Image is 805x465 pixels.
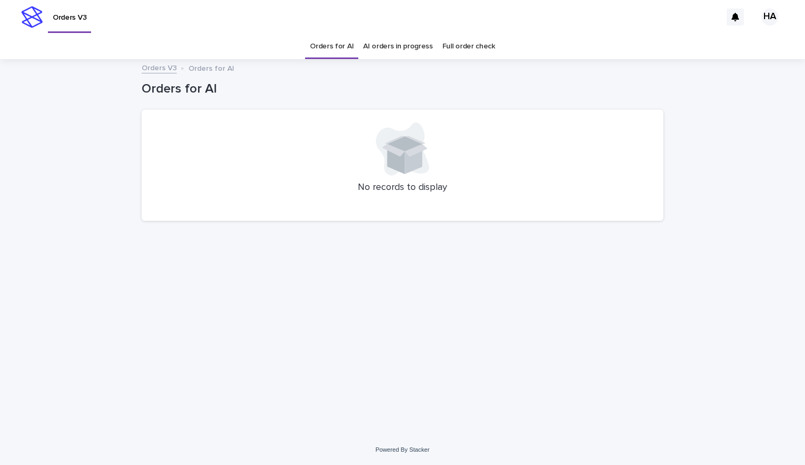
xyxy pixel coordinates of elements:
a: Powered By Stacker [375,446,429,453]
a: Full order check [442,34,495,59]
a: Orders V3 [142,61,177,73]
p: No records to display [154,182,651,194]
img: stacker-logo-s-only.png [21,6,43,28]
h1: Orders for AI [142,81,663,97]
a: AI orders in progress [363,34,433,59]
p: Orders for AI [188,62,234,73]
a: Orders for AI [310,34,354,59]
div: HA [761,9,778,26]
